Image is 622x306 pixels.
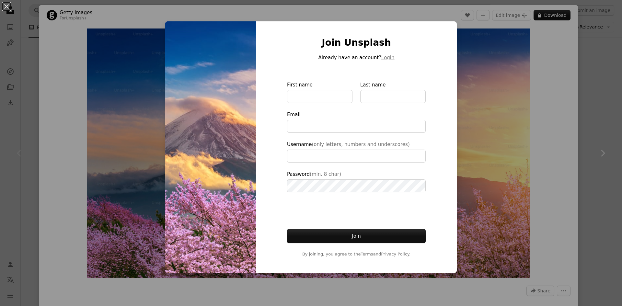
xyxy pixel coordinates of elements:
input: Last name [360,90,426,103]
span: (only letters, numbers and underscores) [312,142,409,147]
span: By joining, you agree to the and . [287,251,426,257]
button: Login [381,54,394,62]
input: Username(only letters, numbers and underscores) [287,150,426,163]
input: Password(min. 8 char) [287,179,426,192]
img: premium_photo-1661878091370-4ccb8763756a [165,21,256,273]
label: Password [287,170,426,192]
a: Privacy Policy [381,252,409,256]
input: First name [287,90,352,103]
h1: Join Unsplash [287,37,426,49]
input: Email [287,120,426,133]
label: Username [287,141,426,163]
label: Last name [360,81,426,103]
button: Join [287,229,426,243]
p: Already have an account? [287,54,426,62]
label: First name [287,81,352,103]
span: (min. 8 char) [310,171,341,177]
label: Email [287,111,426,133]
a: Terms [361,252,373,256]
